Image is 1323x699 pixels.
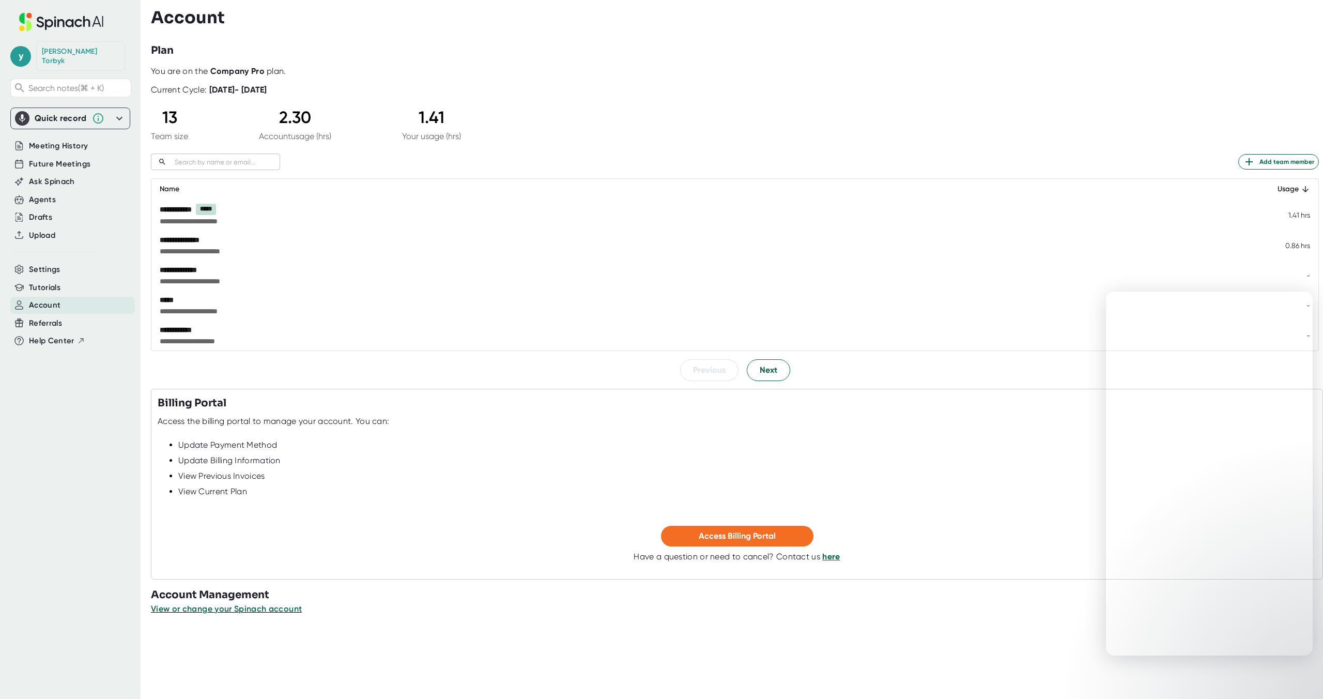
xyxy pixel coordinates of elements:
[29,211,52,223] button: Drafts
[864,291,1318,321] td: -
[29,335,74,347] span: Help Center
[28,83,104,93] span: Search notes (⌘ + K)
[29,299,60,311] button: Account
[864,231,1318,261] td: 0.86 hrs
[29,140,88,152] button: Meeting History
[259,108,331,127] div: 2.30
[864,200,1318,230] td: 1.41 hrs
[178,455,1316,466] div: Update Billing Information
[151,66,1319,77] div: You are on the plan.
[864,321,1318,351] td: -
[158,396,226,411] h3: Billing Portal
[151,108,188,127] div: 13
[259,131,331,141] div: Account usage (hrs)
[29,335,85,347] button: Help Center
[178,487,1316,497] div: View Current Plan
[151,43,174,58] h3: Plan
[42,47,119,65] div: Yurii Torbyk
[171,156,280,168] input: Search by name or email...
[402,131,461,141] div: Your usage (hrs)
[1288,664,1313,689] iframe: Intercom live chat
[178,440,1316,450] div: Update Payment Method
[29,264,60,276] button: Settings
[1243,156,1314,168] span: Add team member
[747,359,790,381] button: Next
[29,194,56,206] button: Agents
[151,131,188,141] div: Team size
[661,526,813,546] button: Access Billing Portal
[151,8,225,27] h3: Account
[151,603,302,615] button: View or change your Spinach account
[760,364,777,376] span: Next
[178,471,1316,481] div: View Previous Invoices
[29,317,62,329] button: Referrals
[160,183,856,195] div: Name
[822,552,840,561] a: here
[1106,292,1313,656] iframe: Intercom live chat
[680,359,739,381] button: Previous
[29,282,60,294] button: Tutorials
[35,113,87,124] div: Quick record
[699,531,776,541] span: Access Billing Portal
[29,158,90,170] button: Future Meetings
[864,261,1318,291] td: -
[158,416,389,427] div: Access the billing portal to manage your account. You can:
[29,176,75,188] button: Ask Spinach
[15,108,126,129] div: Quick record
[402,108,461,127] div: 1.41
[151,587,1323,603] h3: Account Management
[151,604,302,614] span: View or change your Spinach account
[634,552,840,562] div: Have a question or need to cancel? Contact us
[693,364,726,376] span: Previous
[872,183,1310,195] div: Usage
[209,85,267,95] b: [DATE] - [DATE]
[29,230,55,241] button: Upload
[1238,154,1319,170] button: Add team member
[210,66,265,76] b: Company Pro
[151,85,267,95] div: Current Cycle:
[10,46,31,67] span: y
